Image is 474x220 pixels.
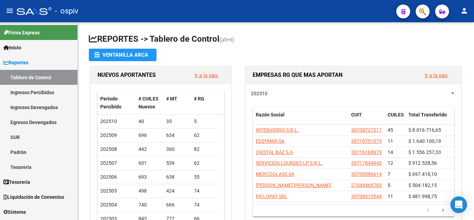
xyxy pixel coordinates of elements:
[408,182,437,188] span: $ 504.182,15
[419,69,454,82] button: Ir a la pág.
[166,131,188,139] div: 634
[437,207,450,214] a: go to next page
[351,138,382,144] span: 30710751079
[3,29,40,36] span: Firma Express
[166,159,188,167] div: 539
[166,145,188,153] div: 360
[166,173,188,181] div: 638
[385,107,406,130] datatable-header-cell: CUILES
[138,187,161,195] div: 498
[351,182,382,188] span: 27048466783
[408,194,437,199] span: $ 481.998,75
[388,171,390,177] span: 7
[460,7,468,15] mat-icon: person
[256,160,323,166] span: SERVICIOS LOURDES LP S.R.L.
[6,7,14,15] mat-icon: menu
[138,145,161,153] div: 442
[351,149,382,155] span: 30716168979
[256,127,299,133] span: INTERVIDRIO S.R.L.
[256,138,285,144] span: EDSYMAR SA
[194,201,216,209] div: 74
[194,145,216,153] div: 82
[351,171,382,177] span: 30709086614
[425,72,449,79] a: Ir a la pág.
[388,160,393,166] span: 12
[138,159,161,167] div: 601
[138,117,161,125] div: 40
[138,173,161,181] div: 693
[194,117,216,125] div: 5
[163,91,191,114] datatable-header-cell: # MT
[253,107,348,130] datatable-header-cell: Razón Social
[253,72,342,78] span: EMPRESAS RG QUE MAS APORTAN
[100,119,117,124] span: 202510
[348,107,385,130] datatable-header-cell: CUIT
[408,138,441,144] span: $ 1.640.100,19
[3,59,28,66] span: Reportes
[98,72,156,78] span: NUEVOS APORTANTES
[100,146,117,152] span: 202508
[408,171,437,177] span: $ 697.418,10
[194,159,216,167] div: 62
[408,112,447,117] span: Total Transferido
[388,138,393,144] span: 11
[351,112,362,117] span: CUIT
[388,149,393,155] span: 14
[3,178,30,186] span: Tesorería
[166,187,188,195] div: 424
[138,201,161,209] div: 740
[251,91,268,96] span: 202510
[256,182,331,188] span: [PERSON_NAME] [PERSON_NAME]
[166,96,177,101] span: # MT
[100,188,117,194] span: 202505
[351,160,382,166] span: 30717844943
[450,196,467,213] div: Open Intercom Messenger
[89,49,156,61] button: Ventanilla ARCA
[191,91,219,114] datatable-header-cell: # RG
[94,49,151,61] div: Ventanilla ARCA
[219,36,234,43] span: (alt+t)
[166,117,188,125] div: 35
[98,91,136,114] datatable-header-cell: Período Percibido
[388,182,390,188] span: 5
[408,160,437,166] span: $ 912.528,56
[166,201,188,209] div: 666
[138,131,161,139] div: 696
[351,194,382,199] span: 30708510544
[408,149,441,155] span: $ 1.556.257,33
[256,112,285,117] span: Razón Social
[388,127,393,133] span: 45
[100,174,117,180] span: 202506
[194,96,204,101] span: # RG
[194,173,216,181] div: 55
[138,96,159,109] span: # CUILES Nuevos
[194,187,216,195] div: 74
[100,202,117,207] span: 202504
[100,132,117,138] span: 202509
[3,44,21,51] span: Inicio
[256,171,294,177] span: MERCOGLASS SA
[388,194,393,199] span: 11
[194,131,216,139] div: 62
[3,193,64,201] span: Liquidación de Convenios
[100,96,121,109] span: Período Percibido
[3,208,26,216] span: Sistema
[406,107,454,130] datatable-header-cell: Total Transferido
[256,194,287,199] span: RIFLOPAT SRL
[351,127,382,133] span: 30708727217
[256,149,293,155] span: CRISTAL BAZ S.A
[388,112,404,117] span: CUILES
[55,3,78,19] span: - ospiv
[408,127,441,133] span: $ 8.016.716,65
[89,33,463,46] h1: REPORTES -> Tablero de Control
[189,69,224,82] button: Ir a la pág.
[100,160,117,166] span: 202507
[195,72,219,79] a: Ir a la pág.
[136,91,163,114] datatable-header-cell: # CUILES Nuevos
[421,207,434,214] a: go to previous page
